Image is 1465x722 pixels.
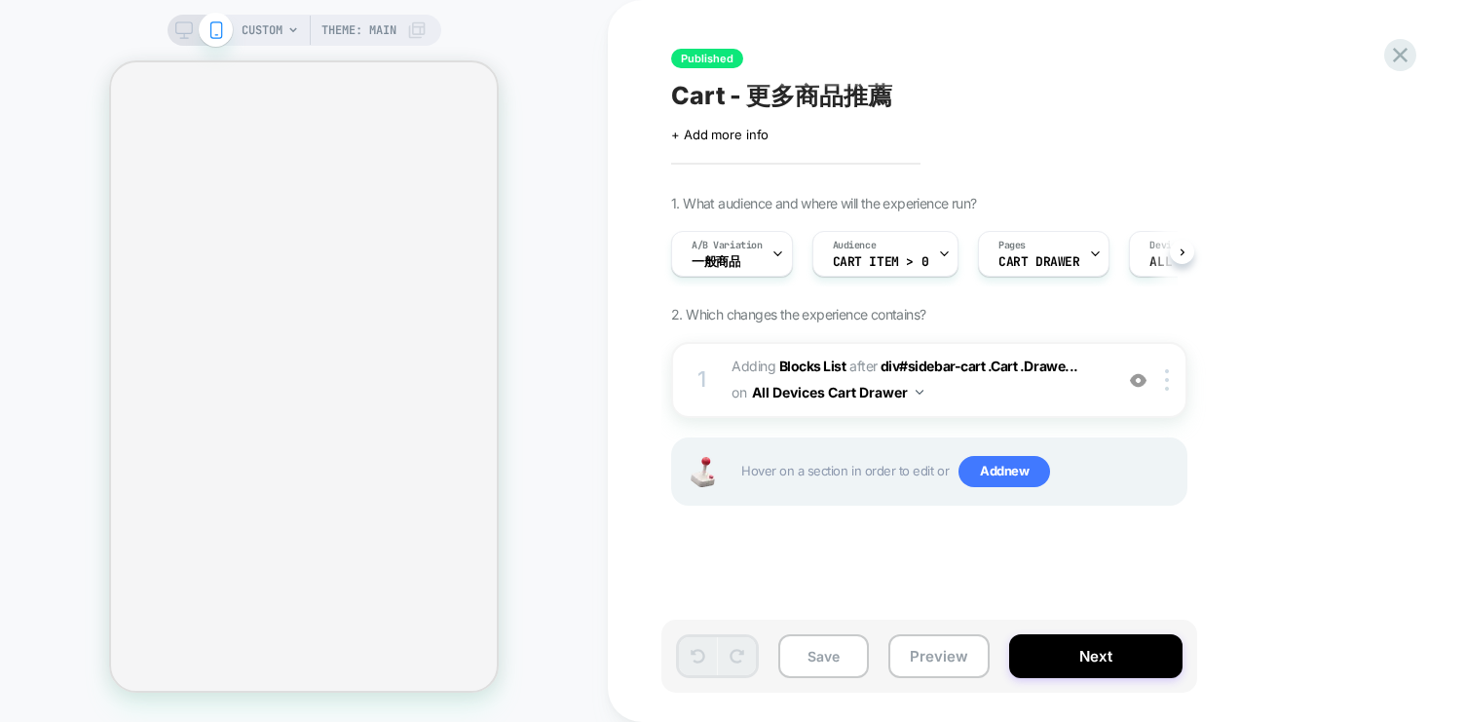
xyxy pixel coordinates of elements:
[732,358,846,374] span: Adding
[321,15,396,46] span: Theme: MAIN
[1149,255,1230,269] span: ALL DEVICES
[242,15,282,46] span: CUSTOM
[683,457,722,487] img: Joystick
[779,358,846,374] b: Blocks List
[1165,369,1169,391] img: close
[1149,239,1187,252] span: Devices
[671,195,976,211] span: 1. What audience and where will the experience run?
[916,390,923,395] img: down arrow
[833,239,877,252] span: Audience
[958,456,1050,487] span: Add new
[692,255,740,269] span: 一般商品
[693,361,712,399] div: 1
[692,239,763,252] span: A/B Variation
[741,456,1176,487] span: Hover on a section in order to edit or
[1130,372,1146,389] img: crossed eye
[888,634,990,678] button: Preview
[671,49,743,68] span: Published
[849,358,878,374] span: AFTER
[998,239,1026,252] span: Pages
[881,358,1078,374] span: div#sidebar-cart .Cart .Drawe...
[671,306,925,323] span: 2. Which changes the experience contains?
[671,127,769,142] span: + Add more info
[752,378,923,406] button: All Devices Cart Drawer
[1009,634,1183,678] button: Next
[732,380,746,404] span: on
[778,634,869,678] button: Save
[833,255,929,269] span: Cart item > 0
[998,255,1079,269] span: CART DRAWER
[671,80,892,112] span: Cart - 更多商品推薦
